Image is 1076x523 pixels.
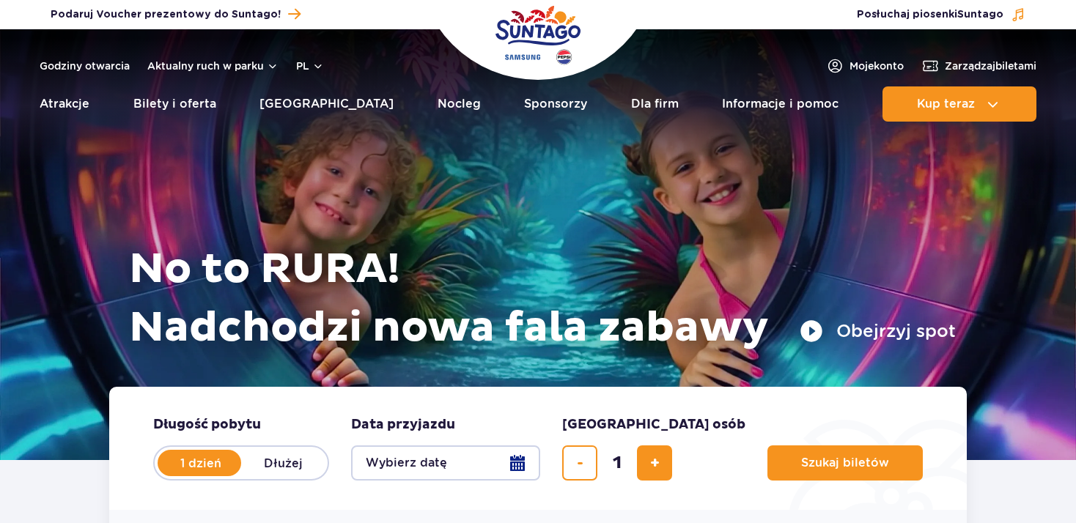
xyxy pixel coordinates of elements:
[850,59,904,73] span: Moje konto
[957,10,1003,20] span: Suntago
[921,57,1036,75] a: Zarządzajbiletami
[129,240,956,357] h1: No to RURA! Nadchodzi nowa fala zabawy
[562,416,745,434] span: [GEOGRAPHIC_DATA] osób
[882,86,1036,122] button: Kup teraz
[153,416,261,434] span: Długość pobytu
[259,86,394,122] a: [GEOGRAPHIC_DATA]
[826,57,904,75] a: Mojekonto
[109,387,967,510] form: Planowanie wizyty w Park of Poland
[51,4,301,24] a: Podaruj Voucher prezentowy do Suntago!
[800,319,956,343] button: Obejrzyj spot
[801,456,889,470] span: Szukaj biletów
[917,97,975,111] span: Kup teraz
[637,445,672,481] button: dodaj bilet
[438,86,481,122] a: Nocleg
[524,86,587,122] a: Sponsorzy
[857,7,1025,22] button: Posłuchaj piosenkiSuntago
[147,60,279,72] button: Aktualny ruch w parku
[241,448,325,478] label: Dłużej
[631,86,679,122] a: Dla firm
[945,59,1036,73] span: Zarządzaj biletami
[51,7,281,22] span: Podaruj Voucher prezentowy do Suntago!
[159,448,243,478] label: 1 dzień
[351,416,455,434] span: Data przyjazdu
[767,445,923,481] button: Szukaj biletów
[351,445,540,481] button: Wybierz datę
[600,445,635,481] input: liczba biletów
[296,59,324,73] button: pl
[133,86,216,122] a: Bilety i oferta
[722,86,839,122] a: Informacje i pomoc
[40,59,130,73] a: Godziny otwarcia
[40,86,89,122] a: Atrakcje
[857,7,1003,22] span: Posłuchaj piosenki
[562,445,597,481] button: usuń bilet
